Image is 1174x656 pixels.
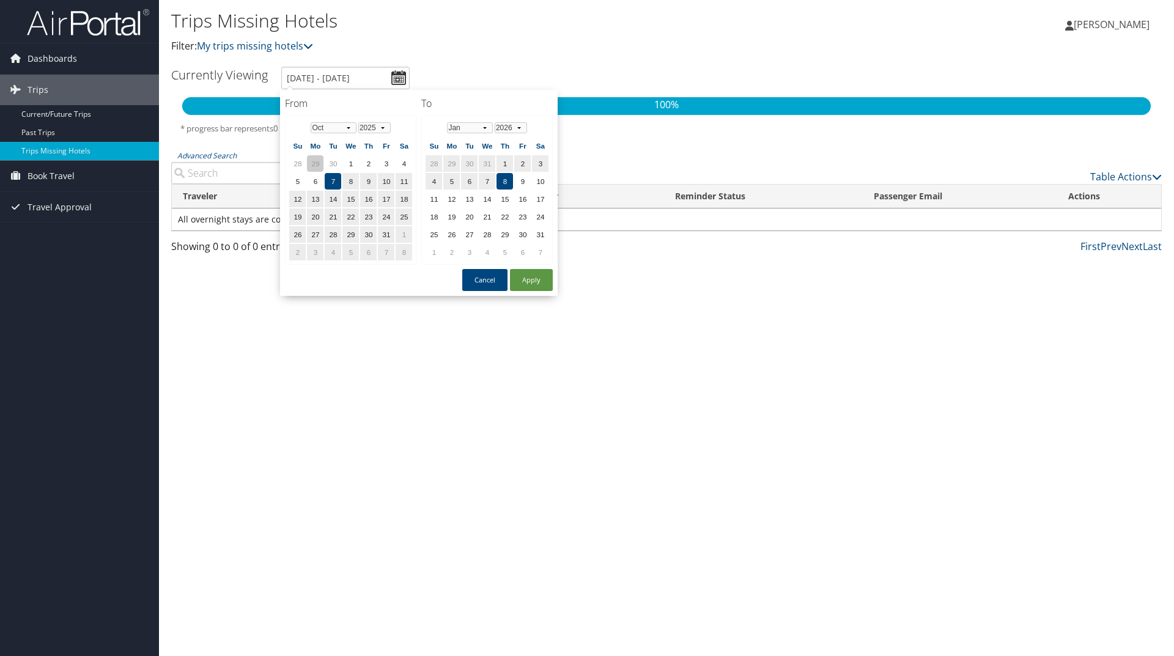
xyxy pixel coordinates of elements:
td: 16 [360,191,377,207]
td: 28 [289,155,306,172]
td: 4 [325,244,341,260]
td: 7 [479,173,495,190]
td: 17 [532,191,548,207]
span: 0 out of 0 [273,123,309,134]
td: 21 [325,208,341,225]
td: 3 [378,155,394,172]
td: 25 [396,208,412,225]
th: Next reminder [485,185,665,208]
a: Table Actions [1090,170,1162,183]
th: Reminder Status [664,185,863,208]
td: 26 [289,226,306,243]
img: airportal-logo.png [27,8,149,37]
td: 30 [325,155,341,172]
td: 2 [289,244,306,260]
td: 22 [497,208,513,225]
a: First [1080,240,1101,253]
td: 16 [514,191,531,207]
td: 28 [426,155,442,172]
td: 31 [378,226,394,243]
td: 4 [479,244,495,260]
td: 3 [532,155,548,172]
td: 2 [443,244,460,260]
td: 29 [497,226,513,243]
th: Th [360,138,377,154]
span: Travel Approval [28,192,92,223]
a: Prev [1101,240,1121,253]
button: Apply [510,269,553,291]
td: 7 [378,244,394,260]
th: Fr [378,138,394,154]
h3: Currently Viewing [171,67,268,83]
td: 30 [514,226,531,243]
th: Mo [443,138,460,154]
td: 4 [396,155,412,172]
td: 2 [360,155,377,172]
input: [DATE] - [DATE] [281,67,410,89]
td: 20 [307,208,323,225]
td: All overnight stays are covered. [172,208,1161,230]
td: 26 [443,226,460,243]
td: 1 [426,244,442,260]
td: 5 [342,244,359,260]
td: 18 [396,191,412,207]
td: 12 [289,191,306,207]
td: 24 [532,208,548,225]
input: Advanced Search [171,162,405,184]
p: 100% [182,97,1151,113]
td: 23 [360,208,377,225]
td: 1 [342,155,359,172]
a: Next [1121,240,1143,253]
th: Sa [396,138,412,154]
td: 23 [514,208,531,225]
th: Th [497,138,513,154]
th: Su [289,138,306,154]
td: 12 [443,191,460,207]
td: 11 [426,191,442,207]
th: Fr [514,138,531,154]
span: Dashboards [28,43,77,74]
th: Passenger Email: activate to sort column ascending [863,185,1057,208]
td: 4 [426,173,442,190]
td: 8 [396,244,412,260]
th: Actions [1057,185,1161,208]
td: 15 [497,191,513,207]
td: 18 [426,208,442,225]
span: [PERSON_NAME] [1074,18,1150,31]
td: 13 [461,191,478,207]
td: 28 [479,226,495,243]
h4: To [421,97,553,110]
td: 22 [342,208,359,225]
th: Sa [532,138,548,154]
td: 6 [461,173,478,190]
h1: Trips Missing Hotels [171,8,832,34]
a: Last [1143,240,1162,253]
td: 30 [360,226,377,243]
th: We [479,138,495,154]
td: 13 [307,191,323,207]
td: 7 [325,173,341,190]
td: 14 [325,191,341,207]
td: 29 [342,226,359,243]
td: 8 [497,173,513,190]
td: 6 [514,244,531,260]
td: 6 [307,173,323,190]
td: 19 [289,208,306,225]
td: 27 [307,226,323,243]
button: Cancel [462,269,508,291]
td: 28 [325,226,341,243]
td: 7 [532,244,548,260]
th: Tu [325,138,341,154]
td: 20 [461,208,478,225]
td: 5 [497,244,513,260]
td: 6 [360,244,377,260]
td: 3 [461,244,478,260]
td: 10 [532,173,548,190]
td: 31 [479,155,495,172]
td: 2 [514,155,531,172]
td: 19 [443,208,460,225]
td: 24 [378,208,394,225]
h5: * progress bar represents overnights covered for the selected time period. [180,123,1153,135]
td: 3 [307,244,323,260]
td: 9 [514,173,531,190]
